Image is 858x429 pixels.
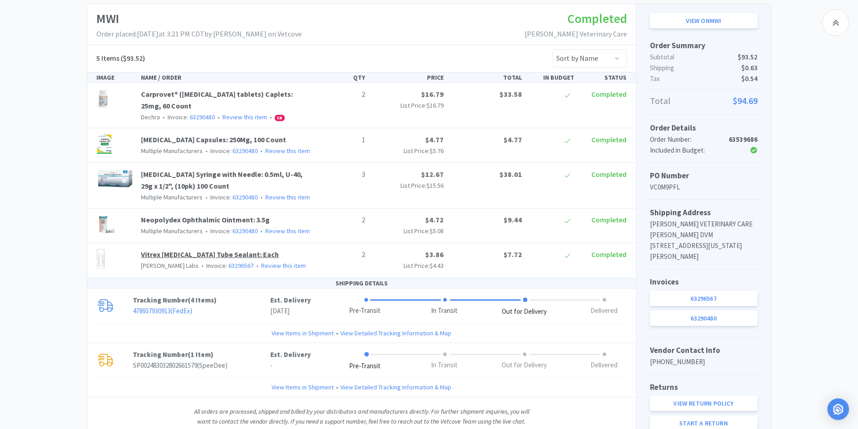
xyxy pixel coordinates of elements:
[320,249,365,261] p: 2
[650,357,758,367] p: [PHONE_NUMBER]
[96,28,302,40] p: Order placed: [DATE] at 3:21 PM CDT by [PERSON_NAME] on Vetcove
[259,227,264,235] span: •
[650,207,758,219] h5: Shipping Address
[590,360,617,370] div: Delivered
[203,147,258,155] span: Invoice:
[161,113,166,121] span: •
[200,262,205,270] span: •
[499,90,522,99] span: $33.58
[216,113,221,121] span: •
[369,72,447,82] div: PRICE
[141,113,160,121] span: Dechra
[504,215,522,224] span: $9.44
[340,328,451,338] a: View Detailed Tracking Information & Map
[96,249,105,269] img: ee2d3aa6f4c9406dbd8ec91882b4da47_3460.png
[270,349,311,360] p: Est. Delivery
[259,193,264,201] span: •
[729,135,758,144] strong: 63539686
[650,170,758,182] h5: PO Number
[265,193,310,201] a: Review this item
[827,398,849,420] div: Open Intercom Messenger
[650,134,722,145] div: Order Number:
[650,52,758,63] p: Subtotal
[650,13,758,28] a: View onMWI
[525,28,627,40] p: [PERSON_NAME] Veterinary Care
[504,250,522,259] span: $7.72
[650,182,758,193] p: VC0M9PFL
[591,215,626,224] span: Completed
[270,360,311,371] p: -
[232,227,258,235] a: 63290480
[204,147,209,155] span: •
[228,262,254,270] a: 63296567
[650,40,758,52] h5: Order Summary
[650,63,758,73] p: Shipping
[232,147,258,155] a: 63290480
[96,53,145,64] h5: ($93.52)
[650,311,758,326] a: 63290480
[372,226,444,236] p: List Price:
[96,54,119,63] span: 5 Items
[421,170,444,179] span: $12.67
[504,135,522,144] span: $4.77
[650,344,758,357] h5: Vendor Contact Info
[502,360,547,370] div: Out for Delivery
[372,100,444,110] p: List Price:
[265,227,310,235] a: Review this item
[340,382,451,392] a: View Detailed Tracking Information & Map
[87,278,636,289] div: SHIPPING DETAILS
[372,261,444,271] p: List Price:
[96,9,302,29] h1: MWI
[650,219,758,262] p: [PERSON_NAME] VETERINARY CARE [PERSON_NAME] DVM [STREET_ADDRESS][US_STATE][PERSON_NAME]
[650,396,758,411] a: View Return Policy
[320,214,365,226] p: 2
[421,90,444,99] span: $16.79
[526,72,578,82] div: IN BUDGET
[96,89,110,108] img: 2e0e09bd46d646bb8a6d4dd3bc6a7f10_328528.png
[650,291,758,306] a: 63296567
[567,10,627,27] span: Completed
[349,306,381,316] div: Pre-Transit
[447,72,526,82] div: TOTAL
[425,250,444,259] span: $3.86
[141,135,286,144] a: [MEDICAL_DATA] Capsules: 250Mg, 100 Count
[590,306,617,316] div: Delivered
[334,328,340,338] span: •
[738,52,758,63] span: $93.52
[259,147,264,155] span: •
[191,350,211,359] span: 1 Item
[137,72,317,82] div: NAME / ORDER
[650,122,758,134] h5: Order Details
[141,227,203,235] span: Multiple Manufacturers
[650,381,758,393] h5: Returns
[204,227,209,235] span: •
[427,101,444,109] span: $16.79
[141,170,303,190] a: [MEDICAL_DATA] Syringe with Needle: 0.5ml, U-40, 29g x 1/2", (10pk) 100 Count
[141,215,270,224] a: Neopolydex Ophthalmic Ointment: 3.5g
[425,215,444,224] span: $4.72
[320,134,365,146] p: 1
[591,90,626,99] span: Completed
[320,169,365,181] p: 3
[427,181,444,190] span: $15.56
[431,360,458,370] div: In Transit
[203,227,258,235] span: Invoice:
[141,147,203,155] span: Multiple Manufacturers
[741,73,758,84] span: $0.54
[194,407,529,425] i: All orders are processed, shipped and billed by your distributors and manufacturers directly. For...
[431,306,458,316] div: In Transit
[190,113,215,121] a: 63290480
[191,296,214,304] span: 4 Items
[741,63,758,73] span: $0.63
[650,73,758,84] p: Tax
[372,181,444,190] p: List Price:
[93,72,138,82] div: IMAGE
[141,193,203,201] span: Multiple Manufacturers
[96,134,112,154] img: b6fac81b782c44ffb39343240b4ebaf8_522308.png
[650,145,722,156] div: Included in Budget:
[96,214,116,234] img: 6d577250938c4652a9701722466beb87_8425.png
[199,262,254,270] span: Invoice:
[430,147,444,155] span: $5.76
[430,227,444,235] span: $5.08
[204,193,209,201] span: •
